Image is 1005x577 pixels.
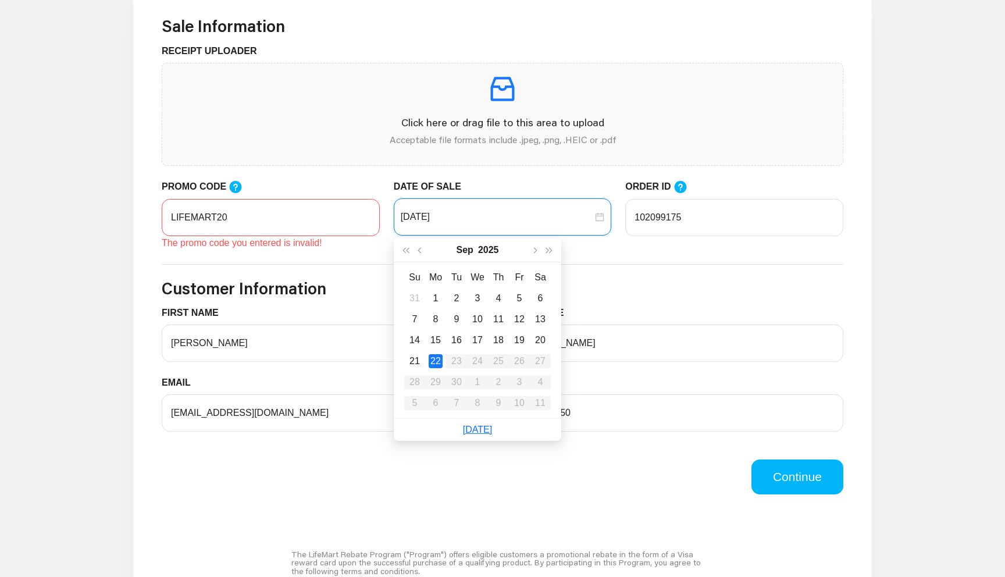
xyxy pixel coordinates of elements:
td: 2025-09-12 [509,309,530,330]
h3: Customer Information [162,279,843,298]
td: 2025-09-06 [530,288,551,309]
td: 2025-09-08 [425,309,446,330]
div: 17 [471,333,484,347]
th: Sa [530,267,551,288]
input: FIRST NAME [162,325,496,362]
td: 2025-09-22 [425,351,446,372]
div: 13 [533,312,547,326]
div: 15 [429,333,443,347]
td: 2025-09-10 [467,309,488,330]
label: PROMO CODE [162,180,254,194]
td: 2025-09-20 [530,330,551,351]
td: 2025-09-05 [509,288,530,309]
div: 1 [429,291,443,305]
div: 18 [491,333,505,347]
td: 2025-09-21 [404,351,425,372]
div: 31 [408,291,422,305]
th: Tu [446,267,467,288]
div: 22 [429,354,443,368]
div: 7 [408,312,422,326]
th: Fr [509,267,530,288]
a: [DATE] [463,425,492,434]
div: 14 [408,333,422,347]
div: 21 [408,354,422,368]
input: LAST NAME [509,325,843,362]
h3: Sale Information [162,16,843,36]
label: RECEIPT UPLOADER [162,44,266,58]
span: inboxClick here or drag file to this area to uploadAcceptable file formats include .jpeg, .png, .... [162,63,843,165]
td: 2025-09-16 [446,330,467,351]
td: 2025-09-14 [404,330,425,351]
th: We [467,267,488,288]
td: 2025-09-19 [509,330,530,351]
button: 2025 [478,238,499,262]
input: PHONE [509,394,843,432]
div: 19 [512,333,526,347]
p: Acceptable file formats include .jpeg, .png, .HEIC or .pdf [172,133,833,147]
label: ORDER ID [625,180,698,194]
div: 2 [450,291,464,305]
td: 2025-09-04 [488,288,509,309]
td: 2025-09-09 [446,309,467,330]
td: 2025-09-17 [467,330,488,351]
th: Su [404,267,425,288]
div: 5 [512,291,526,305]
div: 20 [533,333,547,347]
div: 3 [471,291,484,305]
td: 2025-09-03 [467,288,488,309]
div: The promo code you entered is invalid! [162,236,380,250]
input: EMAIL [162,394,496,432]
td: 2025-08-31 [404,288,425,309]
button: Sep [457,238,473,262]
th: Th [488,267,509,288]
td: 2025-09-07 [404,309,425,330]
td: 2025-09-11 [488,309,509,330]
div: 16 [450,333,464,347]
td: 2025-09-18 [488,330,509,351]
input: DATE OF SALE [401,210,593,224]
div: 10 [471,312,484,326]
div: 6 [533,291,547,305]
div: 12 [512,312,526,326]
span: inbox [486,73,519,105]
td: 2025-09-15 [425,330,446,351]
td: 2025-09-02 [446,288,467,309]
td: 2025-09-13 [530,309,551,330]
div: 8 [429,312,443,326]
p: Click here or drag file to this area to upload [172,115,833,130]
div: 4 [491,291,505,305]
th: Mo [425,267,446,288]
div: 9 [450,312,464,326]
button: Continue [751,460,843,494]
label: FIRST NAME [162,306,227,320]
div: 11 [491,312,505,326]
label: DATE OF SALE [394,180,470,194]
td: 2025-09-01 [425,288,446,309]
label: EMAIL [162,376,199,390]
